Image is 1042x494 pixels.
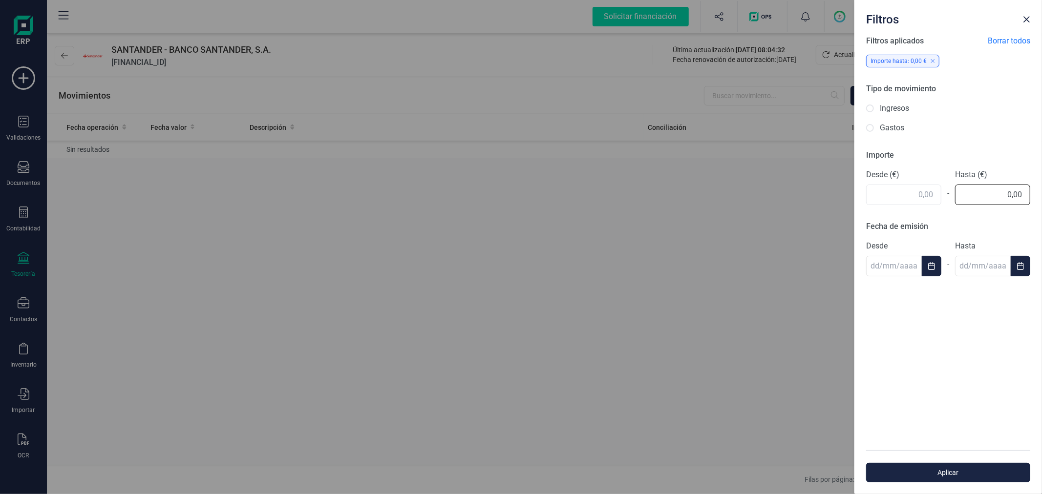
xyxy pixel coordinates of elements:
[922,256,941,276] button: Choose Date
[955,169,1030,181] label: Hasta (€)
[880,103,909,114] label: Ingresos
[988,35,1030,47] span: Borrar todos
[941,253,955,276] div: -
[1011,256,1030,276] button: Choose Date
[866,463,1030,482] button: Aplicar
[866,84,936,93] span: Tipo de movimiento
[880,122,904,134] label: Gastos
[866,222,928,231] span: Fecha de emisión
[866,256,922,276] input: dd/mm/aaaa
[955,256,1011,276] input: dd/mm/aaaa
[866,240,941,252] label: Desde
[877,468,1019,477] span: Aplicar
[955,185,1030,205] input: 0,00
[866,35,924,47] span: Filtros aplicados
[866,185,941,205] input: 0,00
[866,150,894,160] span: Importe
[941,182,955,205] div: -
[862,8,1019,27] div: Filtros
[1019,12,1034,27] button: Close
[871,58,927,64] span: Importe hasta: 0,00 €
[866,169,941,181] label: Desde (€)
[955,240,1030,252] label: Hasta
